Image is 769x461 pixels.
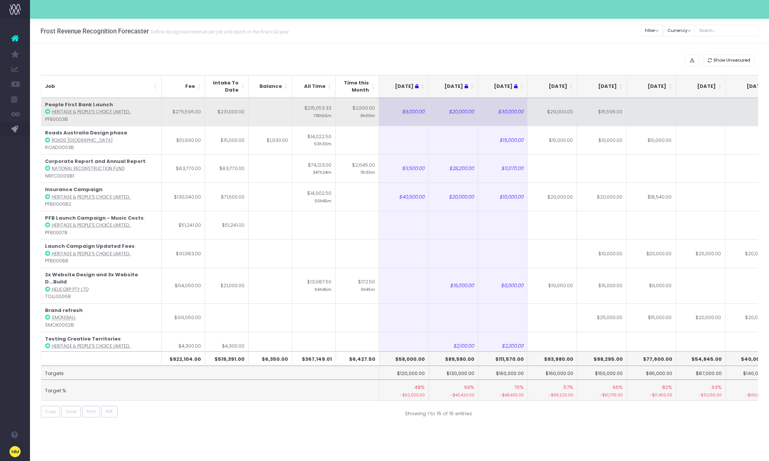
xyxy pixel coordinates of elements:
[41,98,162,126] td: : PFB0003B
[41,406,60,417] button: Copy
[149,27,289,35] small: Define recognised revenue per job and report on the financial year
[162,154,205,183] td: $83,770.00
[528,182,577,211] td: $20,000.00
[695,25,759,36] input: Search...
[66,408,76,415] span: Excel
[478,268,528,303] td: $6,000.00
[478,75,528,98] th: Sep 25 : activate to sort column ascending
[429,182,478,211] td: $20,000.00
[45,101,113,108] strong: People First Bank Launch
[52,343,131,349] abbr: Heritage & People’s Choice Limited
[405,406,472,417] div: Showing 1 to 15 of 15 entries
[577,126,627,154] td: $10,000.00
[45,243,135,250] strong: Launch Campaign Updated Fees
[478,154,528,183] td: $11,070.00
[52,222,131,228] abbr: Heritage & People’s Choice Limited
[676,239,726,268] td: $25,000.00
[61,406,81,417] button: Excel
[205,75,249,98] th: Intake To Date: activate to sort column ascending
[613,384,623,391] span: 66%
[336,268,379,303] td: $172.50
[45,307,82,314] strong: Brand refresh
[429,366,478,380] td: $130,000.00
[41,380,379,401] td: Target %
[360,112,375,119] small: 9h00m
[205,154,249,183] td: $83,770.00
[577,182,627,211] td: $20,000.00
[627,126,676,154] td: $10,060.00
[379,351,429,366] th: $58,000.00
[45,158,145,165] strong: Corporate Report and Annual Report
[292,268,336,303] td: $13,987.50
[41,239,162,268] td: : PFB0008B
[429,154,478,183] td: $28,200.00
[528,126,577,154] td: $15,000.00
[45,186,102,193] strong: Insurance Campaign
[464,384,474,391] span: 69%
[162,268,205,303] td: $64,060.00
[528,366,577,380] td: $160,000.00
[478,182,528,211] td: $10,000.00
[315,286,331,292] small: 59h45m
[627,239,676,268] td: $20,000.00
[712,384,722,391] span: 63%
[313,169,331,175] small: 347h24m
[9,446,21,457] img: images/default_profile_image.png
[162,98,205,126] td: $275,595.00
[52,137,112,143] abbr: Roads Australia
[292,351,336,366] th: $367,149.01
[162,351,205,366] th: $922,104.00
[482,391,524,398] small: -$48,430.00
[45,129,127,136] strong: Roads Australia Design phase
[82,406,100,417] button: Print
[249,75,292,98] th: Balance: activate to sort column ascending
[414,384,425,391] span: 48%
[663,25,695,36] button: Currency
[631,391,672,398] small: -$17,400.00
[627,303,676,332] td: $15,000.00
[102,406,118,417] button: PDF
[52,166,124,172] abbr: National Reconstruction Fund
[52,251,131,257] abbr: Heritage & People’s Choice Limited
[379,154,429,183] td: $11,500.00
[41,154,162,183] td: : NRFC0009B1
[41,268,162,303] td: : TOLL0006B
[577,351,627,366] th: $98,295.00
[162,239,205,268] td: $91,983.00
[41,332,162,360] td: : PFB0009B
[162,211,205,240] td: $51,241.00
[45,214,144,221] strong: PFB Launch Campaign - Music Costs
[52,109,131,115] abbr: Heritage & People’s Choice Limited
[249,351,292,366] th: $6,350.00
[478,366,528,380] td: $160,000.00
[41,303,162,332] td: : SMOK0002B
[292,154,336,183] td: $74,123.00
[106,408,113,415] span: PDF
[162,126,205,154] td: $51,990.00
[205,351,249,366] th: $519,391.00
[429,332,478,360] td: $2,100.00
[577,239,627,268] td: $10,000.00
[676,366,726,380] td: $87,000.00
[41,75,162,98] th: Job: activate to sort column ascending
[383,391,425,398] small: -$62,000.00
[429,75,478,98] th: Aug 25 : activate to sort column ascending
[52,286,88,292] abbr: Helicorp Pty Ltd
[205,332,249,360] td: $4,300.00
[379,366,429,380] td: $120,000.00
[41,126,162,154] td: : ROAD0003B
[662,384,672,391] span: 82%
[45,271,138,286] strong: 2x Website Design and 3x Website D...Build
[577,98,627,126] td: $15,595.00
[292,98,336,126] td: $215,053.33
[676,351,726,366] th: $54,845.00
[292,75,336,98] th: All Time: activate to sort column ascending
[433,391,474,398] small: -$40,420.00
[336,75,379,98] th: Time this Month: activate to sort column ascending
[336,154,379,183] td: $2,645.00
[361,286,375,292] small: 0h45m
[162,75,205,98] th: Fee: activate to sort column ascending
[52,194,131,200] abbr: Heritage & People’s Choice Limited
[41,182,162,211] td: : PFB0006B2
[676,75,726,98] th: Jan 26: activate to sort column ascending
